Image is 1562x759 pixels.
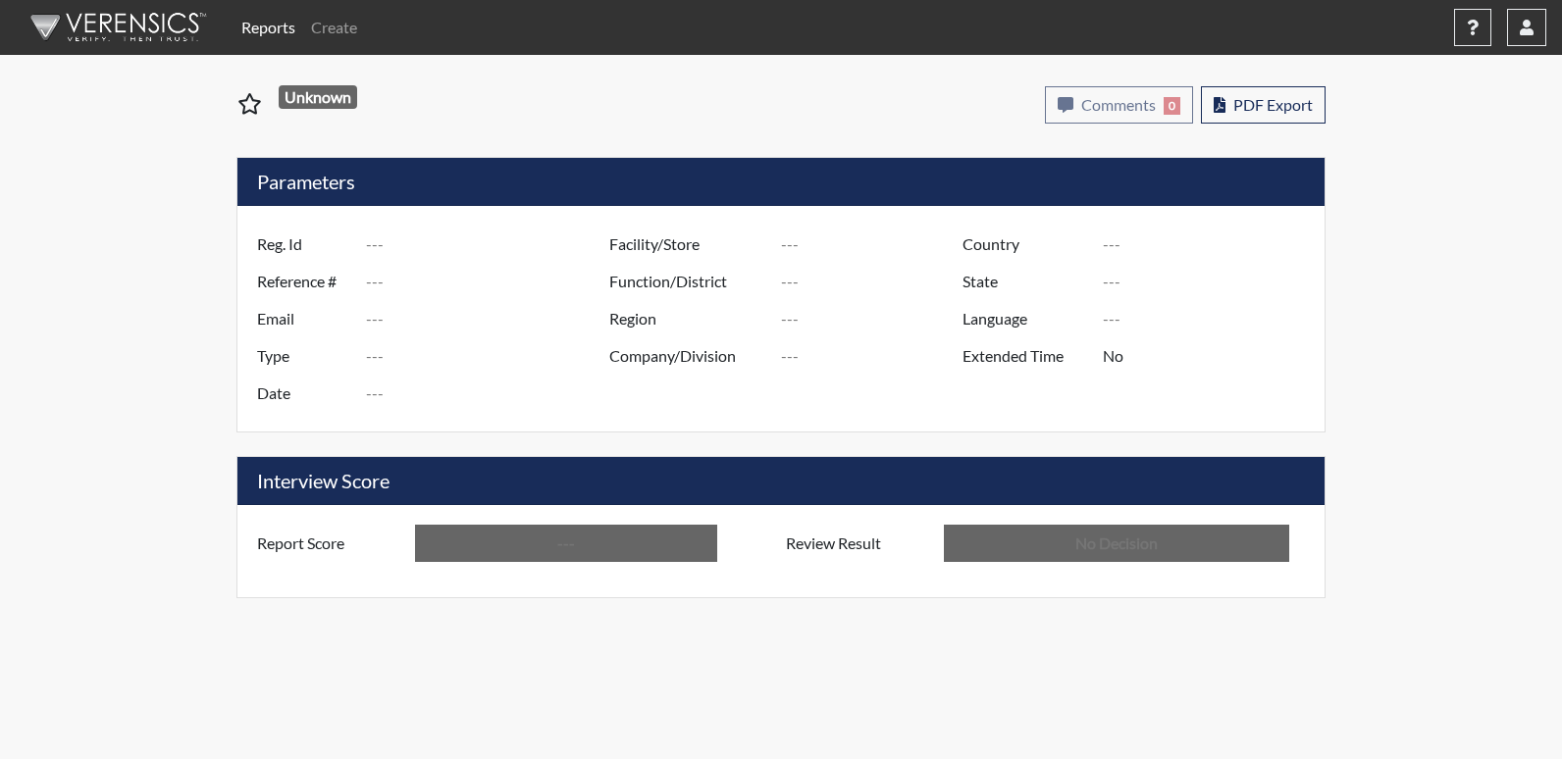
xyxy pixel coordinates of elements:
[948,300,1103,337] label: Language
[595,337,781,375] label: Company/Division
[366,375,614,412] input: ---
[366,226,614,263] input: ---
[595,226,781,263] label: Facility/Store
[237,158,1325,206] h5: Parameters
[242,300,366,337] label: Email
[1103,263,1320,300] input: ---
[595,300,781,337] label: Region
[1103,300,1320,337] input: ---
[242,337,366,375] label: Type
[237,457,1325,505] h5: Interview Score
[242,525,415,562] label: Report Score
[303,8,365,47] a: Create
[948,226,1103,263] label: Country
[1103,226,1320,263] input: ---
[771,525,944,562] label: Review Result
[415,525,717,562] input: ---
[595,263,781,300] label: Function/District
[781,300,967,337] input: ---
[944,525,1289,562] input: No Decision
[366,263,614,300] input: ---
[1103,337,1320,375] input: ---
[781,226,967,263] input: ---
[1233,95,1313,114] span: PDF Export
[366,300,614,337] input: ---
[1164,97,1180,115] span: 0
[242,263,366,300] label: Reference #
[366,337,614,375] input: ---
[1081,95,1156,114] span: Comments
[242,375,366,412] label: Date
[242,226,366,263] label: Reg. Id
[279,85,358,109] span: Unknown
[1201,86,1326,124] button: PDF Export
[234,8,303,47] a: Reports
[781,263,967,300] input: ---
[948,337,1103,375] label: Extended Time
[948,263,1103,300] label: State
[1045,86,1193,124] button: Comments0
[781,337,967,375] input: ---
